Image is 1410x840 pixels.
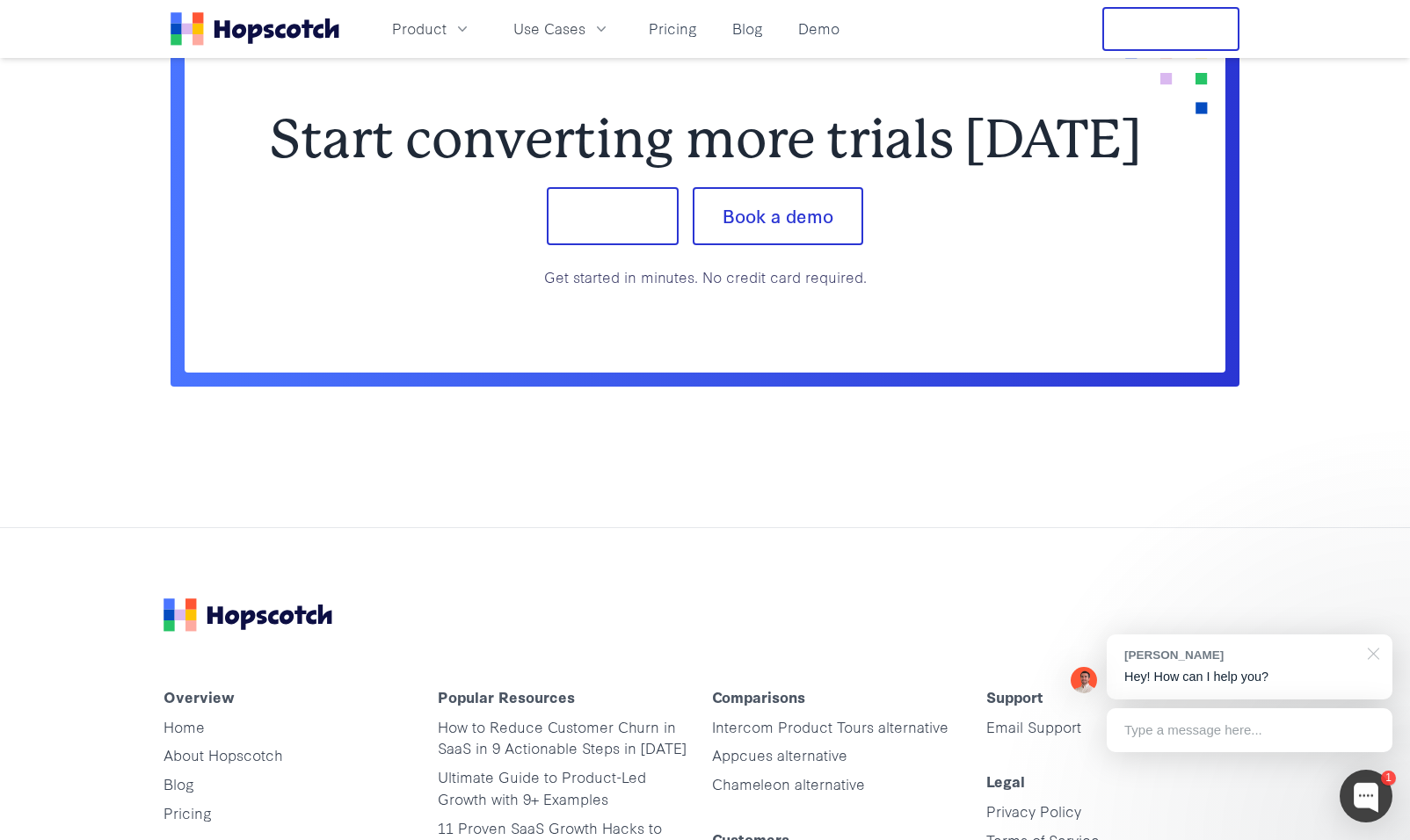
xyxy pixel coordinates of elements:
a: How to Reduce Customer Churn in SaaS in 9 Actionable Steps in [DATE] [438,716,687,758]
img: Mark Spera [1071,667,1097,693]
a: Chameleon alternative [712,773,865,793]
button: Product [382,14,482,43]
h4: Comparisons [712,688,972,716]
button: Use Cases [503,14,621,43]
span: Use Cases [513,18,585,40]
h2: Start converting more trials [DATE] [241,113,1169,166]
div: [PERSON_NAME] [1124,647,1357,663]
h4: Support [986,688,1246,716]
a: Demo [791,14,847,43]
button: Book a demo [693,187,863,245]
p: Hey! How can I help you? [1124,668,1375,686]
a: Email Support [986,716,1081,736]
button: Free Trial [1102,7,1239,51]
a: Home [164,716,205,736]
span: Product [392,18,447,40]
p: Get started in minutes. No credit card required. [241,266,1169,288]
a: About Hopscotch [164,744,283,764]
div: 1 [1381,771,1396,786]
div: Type a message here... [1107,708,1392,752]
button: Sign up [547,187,679,245]
h4: Overview [164,688,424,716]
a: Pricing [642,14,704,43]
a: Blog [164,773,194,793]
a: Pricing [164,802,212,822]
a: Appcues alternative [712,744,847,764]
a: Ultimate Guide to Product-Led Growth with 9+ Examples [438,766,646,808]
a: Home [171,12,339,46]
a: Privacy Policy [986,800,1081,821]
h4: Legal [986,772,1246,800]
h4: Popular Resources [438,688,698,716]
a: Intercom Product Tours alternative [712,716,948,736]
a: Blog [725,14,770,43]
